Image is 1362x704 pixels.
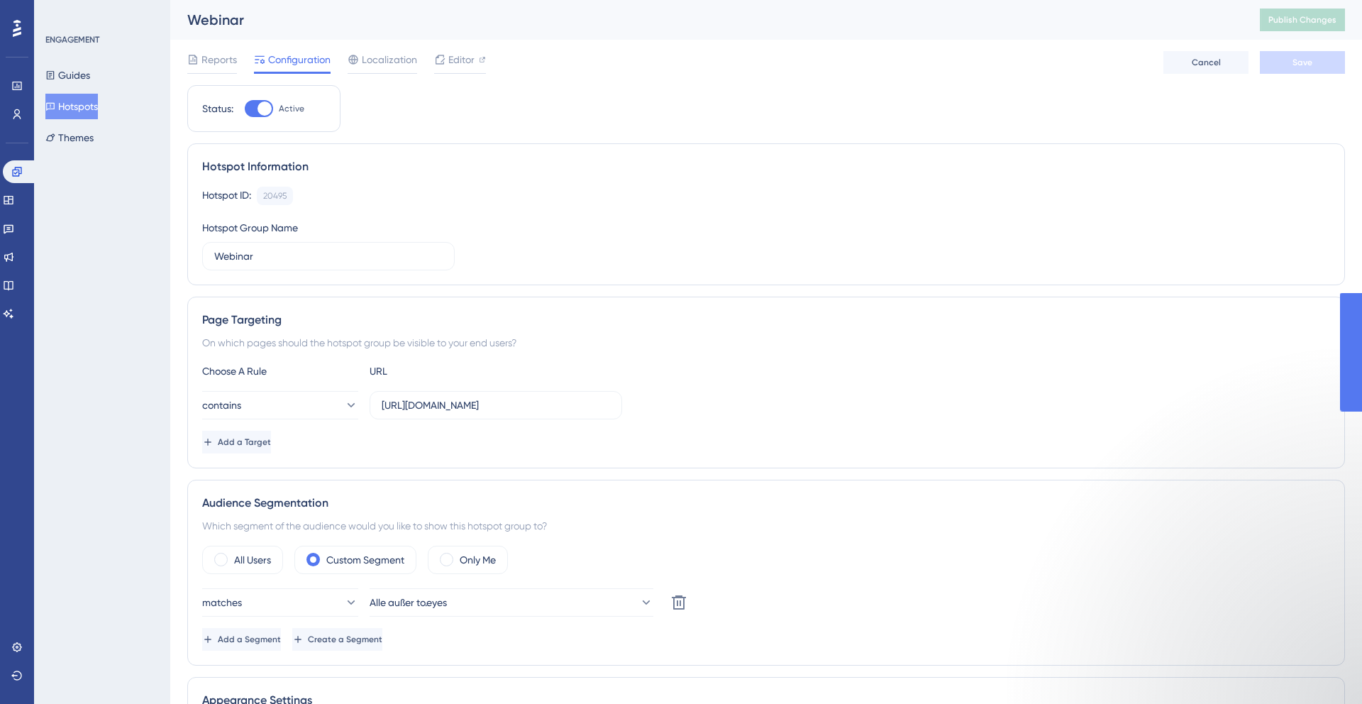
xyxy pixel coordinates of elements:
[45,94,98,119] button: Hotspots
[370,588,653,617] button: Alle außer to.eyes
[308,634,382,645] span: Create a Segment
[202,363,358,380] div: Choose A Rule
[202,334,1330,351] div: On which pages should the hotspot group be visible to your end users?
[202,391,358,419] button: contains
[218,634,281,645] span: Add a Segment
[202,517,1330,534] div: Which segment of the audience would you like to show this hotspot group to?
[460,551,496,568] label: Only Me
[362,51,417,68] span: Localization
[202,431,271,453] button: Add a Target
[292,628,382,651] button: Create a Segment
[1302,648,1345,691] iframe: UserGuiding AI Assistant Launcher
[214,248,443,264] input: Type your Hotspot Group Name here
[202,588,358,617] button: matches
[370,594,447,611] span: Alle außer to.eyes
[202,187,251,205] div: Hotspot ID:
[1163,51,1248,74] button: Cancel
[187,10,1224,30] div: Webinar
[45,125,94,150] button: Themes
[201,51,237,68] span: Reports
[202,594,242,611] span: matches
[218,436,271,448] span: Add a Target
[202,397,241,414] span: contains
[1260,51,1345,74] button: Save
[1260,9,1345,31] button: Publish Changes
[234,551,271,568] label: All Users
[45,62,90,88] button: Guides
[1268,14,1336,26] span: Publish Changes
[1292,57,1312,68] span: Save
[202,219,298,236] div: Hotspot Group Name
[45,34,99,45] div: ENGAGEMENT
[202,312,1330,329] div: Page Targeting
[326,551,404,568] label: Custom Segment
[382,397,610,413] input: yourwebsite.com/path
[1192,57,1221,68] span: Cancel
[202,628,281,651] button: Add a Segment
[1050,598,1334,697] iframe: Intercom notifications message
[279,103,304,114] span: Active
[263,190,287,202] div: 20495
[202,158,1330,175] div: Hotspot Information
[268,51,331,68] span: Configuration
[202,495,1330,512] div: Audience Segmentation
[202,100,233,117] div: Status:
[448,51,475,68] span: Editor
[370,363,526,380] div: URL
